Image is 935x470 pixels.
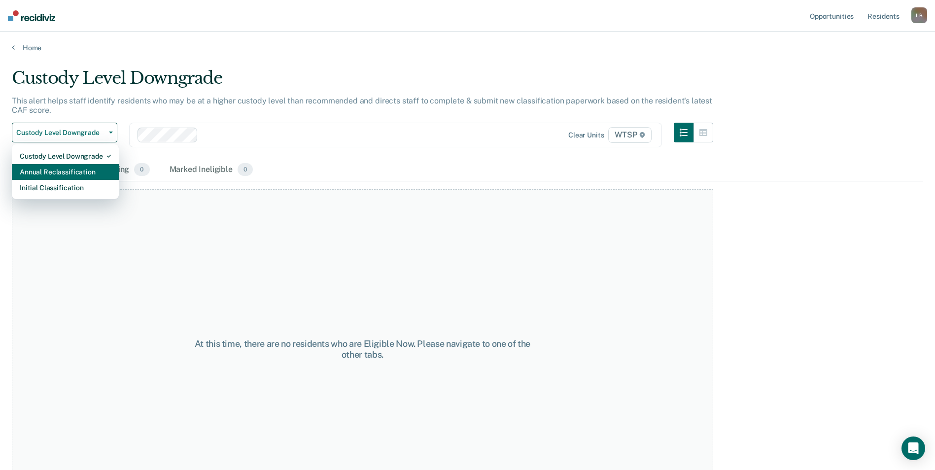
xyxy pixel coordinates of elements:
[20,164,111,180] div: Annual Reclassification
[12,123,117,142] button: Custody Level Downgrade
[12,43,923,52] a: Home
[568,131,604,139] div: Clear units
[134,163,149,176] span: 0
[608,127,652,143] span: WTSP
[187,338,537,360] div: At this time, there are no residents who are Eligible Now. Please navigate to one of the other tabs.
[8,10,55,21] img: Recidiviz
[238,163,253,176] span: 0
[20,180,111,196] div: Initial Classification
[12,96,712,115] p: This alert helps staff identify residents who may be at a higher custody level than recommended a...
[12,68,713,96] div: Custody Level Downgrade
[98,159,151,181] div: Pending0
[911,7,927,23] div: L B
[901,436,925,460] div: Open Intercom Messenger
[911,7,927,23] button: LB
[16,129,105,137] span: Custody Level Downgrade
[168,159,255,181] div: Marked Ineligible0
[20,148,111,164] div: Custody Level Downgrade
